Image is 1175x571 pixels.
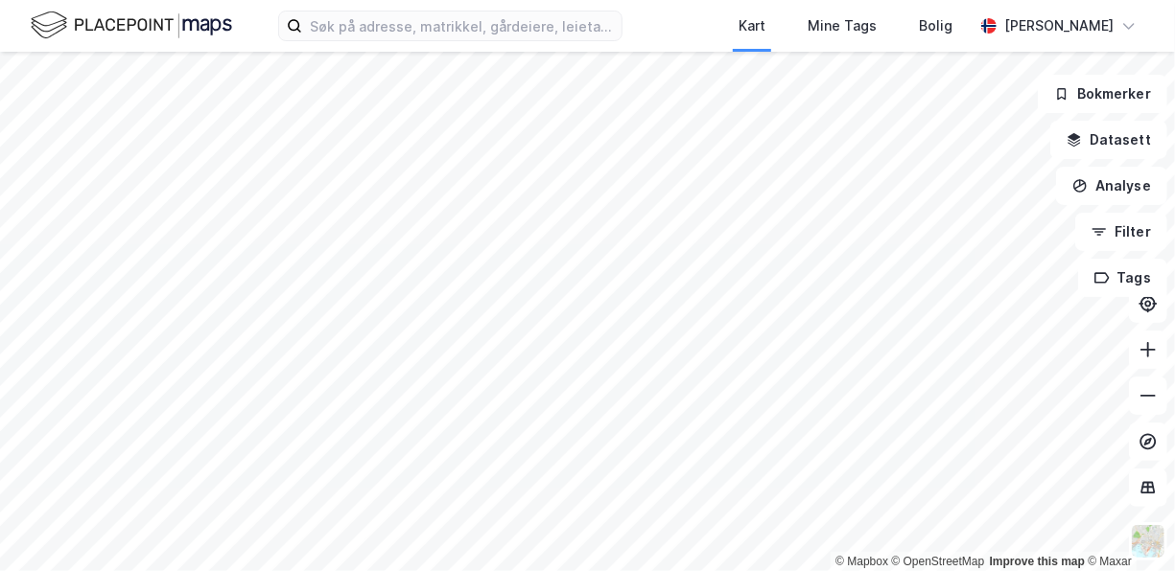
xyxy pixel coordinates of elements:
div: Kart [739,14,765,37]
input: Søk på adresse, matrikkel, gårdeiere, leietakere eller personer [302,11,622,40]
iframe: Chat Widget [1079,479,1175,571]
div: Kontrollprogram for chat [1079,479,1175,571]
img: logo.f888ab2527a4732fd821a326f86c7f29.svg [31,9,232,42]
div: Mine Tags [808,14,877,37]
div: Bolig [919,14,952,37]
div: [PERSON_NAME] [1004,14,1114,37]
